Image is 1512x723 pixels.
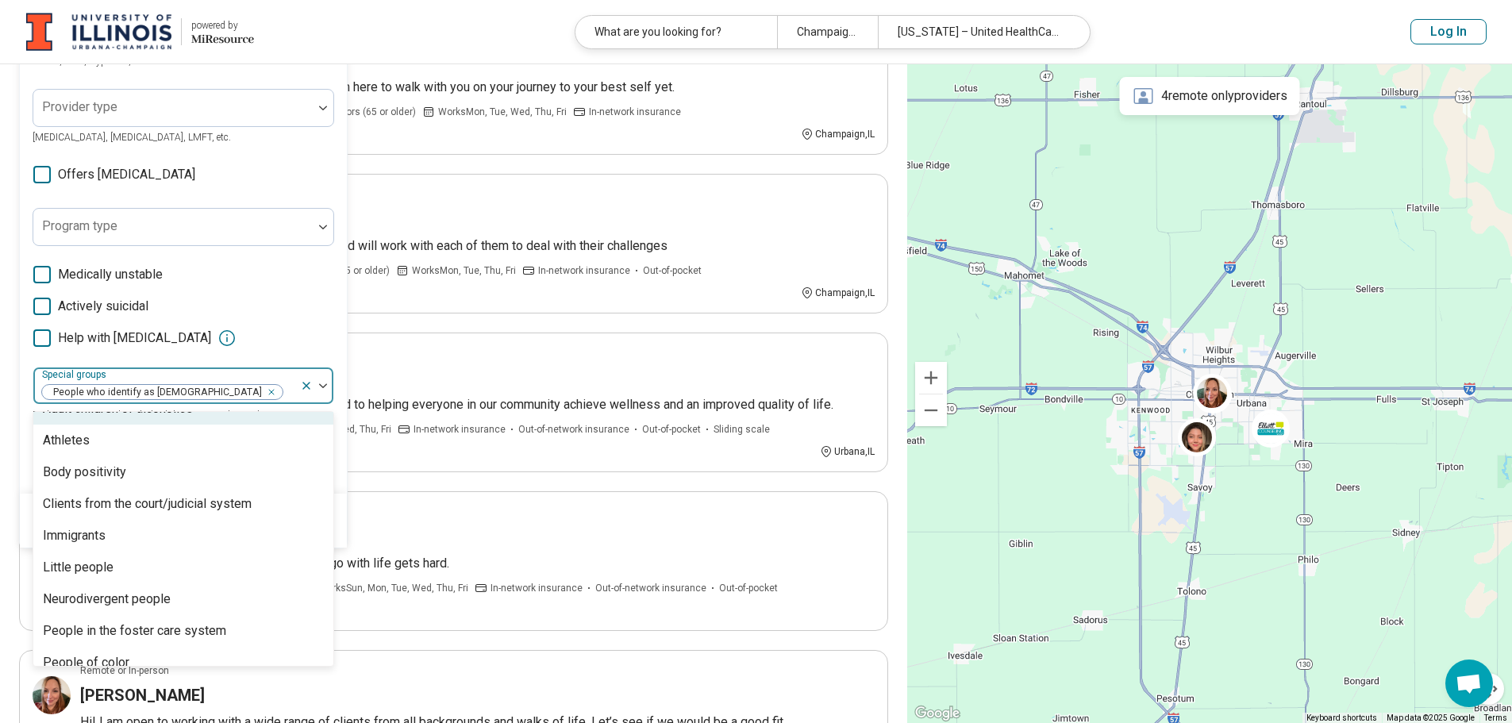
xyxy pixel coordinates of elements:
h3: [PERSON_NAME] [80,684,205,706]
span: In-network insurance [491,581,583,595]
div: Champaign, [GEOGRAPHIC_DATA] [777,16,878,48]
button: Log In [1410,19,1487,44]
span: Out-of-pocket [719,581,778,595]
div: Champaign , IL [801,127,875,141]
span: Out-of-network insurance [518,422,629,436]
a: University of Illinois at Urbana-Champaignpowered by [25,13,254,51]
label: Program type [42,218,117,233]
div: Urbana , IL [820,444,875,459]
div: People in the foster care system [43,621,226,640]
span: Map data ©2025 Google [1387,713,1475,722]
p: A compassionate & nonjudgemental place to go with life gets hard. [80,554,875,573]
p: Remote or In-person [80,663,169,678]
span: Actively suicidal [58,297,148,316]
label: Provider type [42,99,117,114]
div: People of color [43,653,129,672]
p: [PERSON_NAME] Counseling Group is dedicated to helping everyone in our community achieve wellness... [80,395,875,414]
span: In-network insurance [538,263,630,278]
span: Out-of-pocket [642,422,701,436]
span: [MEDICAL_DATA], [MEDICAL_DATA], LMFT, etc. [33,132,231,143]
div: Athletes [43,431,90,450]
span: Works Sun, Mon, Tue, Wed, Thu, Fri [318,581,468,595]
span: Works Mon, Tue, Thu, Fri [412,263,516,278]
button: Zoom out [915,394,947,426]
div: [US_STATE] – United HealthCare Student Resources [878,16,1079,48]
span: Out-of-network insurance [595,581,706,595]
div: 4 remote only providers [1120,77,1300,115]
p: Whatever chapter of life you are currently in, I am here to walk with you on your journey to your... [80,78,875,97]
div: Body positivity [43,463,126,482]
div: What are you looking for? [575,16,777,48]
span: Help with [MEDICAL_DATA] [58,329,211,348]
div: Open chat [1445,660,1493,707]
div: Immigrants [43,526,106,545]
div: Clients from the court/judicial system [43,494,252,513]
span: In-network insurance [589,105,681,119]
div: Neurodivergent people [43,590,171,609]
img: University of Illinois at Urbana-Champaign [26,13,171,51]
div: Champaign , IL [801,286,875,300]
div: Little people [43,558,113,577]
button: Zoom in [915,362,947,394]
div: powered by [191,18,254,33]
span: Offers [MEDICAL_DATA] [58,165,195,184]
span: Medically unstable [58,265,163,284]
span: Sliding scale [714,422,770,436]
span: Body positivity, People with disabilities, Active duty military, etc. [33,410,296,421]
span: People who identify as [DEMOGRAPHIC_DATA] [42,385,267,400]
span: Out-of-pocket [643,263,702,278]
a: Terms (opens in new tab) [1484,713,1507,722]
span: In-network insurance [414,422,506,436]
label: Special groups [42,369,110,380]
span: Works Mon, Tue, Wed, Thu, Fri [438,105,567,119]
p: I welcome clients from all backgrounds, ages and will work with each of them to deal with their c... [80,237,875,256]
